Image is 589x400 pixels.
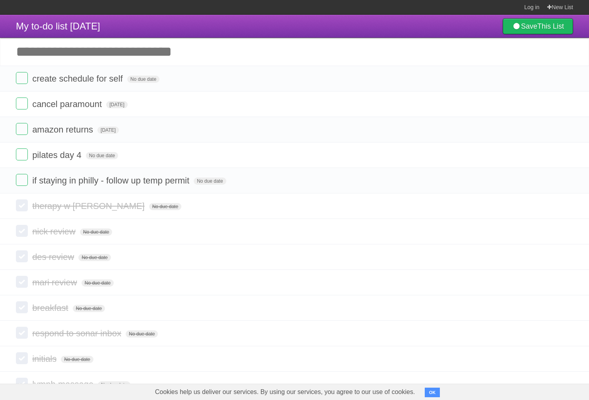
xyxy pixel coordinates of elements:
[106,101,128,108] span: [DATE]
[32,99,104,109] span: cancel paramount
[32,226,78,236] span: nick review
[16,72,28,84] label: Done
[16,199,28,211] label: Done
[16,327,28,339] label: Done
[16,225,28,237] label: Done
[16,98,28,109] label: Done
[32,252,76,262] span: des review
[32,74,124,84] span: create schedule for self
[16,378,28,390] label: Done
[16,123,28,135] label: Done
[32,201,146,211] span: therapy w [PERSON_NAME]
[98,381,130,388] span: No due date
[16,301,28,313] label: Done
[32,176,191,185] span: if staying in philly - follow up temp permit
[16,276,28,288] label: Done
[32,379,95,389] span: lymph massage
[194,178,226,185] span: No due date
[78,254,111,261] span: No due date
[503,18,573,34] a: SaveThis List
[73,305,105,312] span: No due date
[32,125,95,135] span: amazon returns
[32,303,70,313] span: breakfast
[425,388,440,397] button: OK
[16,352,28,364] label: Done
[80,228,112,236] span: No due date
[16,148,28,160] label: Done
[86,152,118,159] span: No due date
[97,127,119,134] span: [DATE]
[126,330,158,338] span: No due date
[32,150,84,160] span: pilates day 4
[537,22,564,30] b: This List
[16,174,28,186] label: Done
[149,203,181,210] span: No due date
[32,354,58,364] span: initials
[61,356,93,363] span: No due date
[127,76,159,83] span: No due date
[32,328,123,338] span: respond to sonar inbox
[16,21,100,31] span: My to-do list [DATE]
[82,279,114,287] span: No due date
[16,250,28,262] label: Done
[147,384,423,400] span: Cookies help us deliver our services. By using our services, you agree to our use of cookies.
[32,277,79,287] span: mari review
